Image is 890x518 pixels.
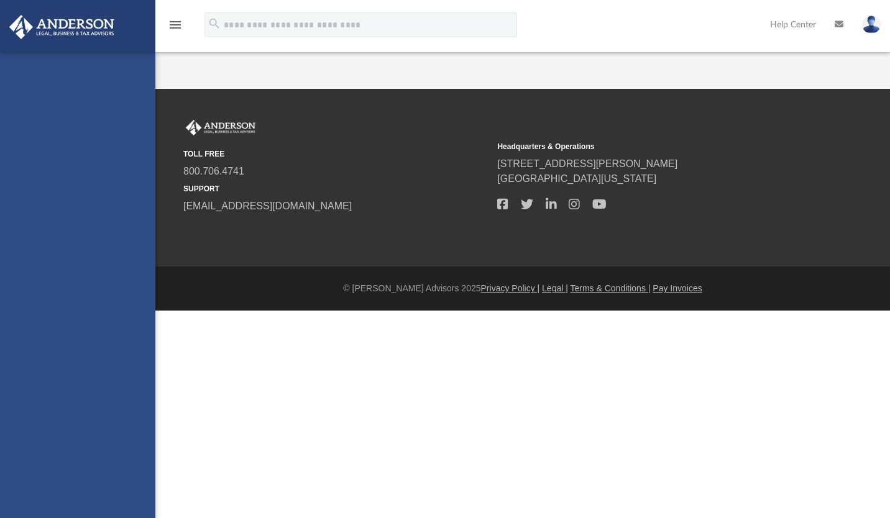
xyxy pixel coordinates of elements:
[183,183,489,194] small: SUPPORT
[183,166,244,176] a: 800.706.4741
[497,141,802,152] small: Headquarters & Operations
[155,282,890,295] div: © [PERSON_NAME] Advisors 2025
[862,16,881,34] img: User Pic
[6,15,118,39] img: Anderson Advisors Platinum Portal
[653,283,702,293] a: Pay Invoices
[497,158,677,169] a: [STREET_ADDRESS][PERSON_NAME]
[183,148,489,160] small: TOLL FREE
[497,173,656,184] a: [GEOGRAPHIC_DATA][US_STATE]
[481,283,540,293] a: Privacy Policy |
[183,201,352,211] a: [EMAIL_ADDRESS][DOMAIN_NAME]
[168,24,183,32] a: menu
[208,17,221,30] i: search
[168,17,183,32] i: menu
[542,283,568,293] a: Legal |
[183,120,258,136] img: Anderson Advisors Platinum Portal
[571,283,651,293] a: Terms & Conditions |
